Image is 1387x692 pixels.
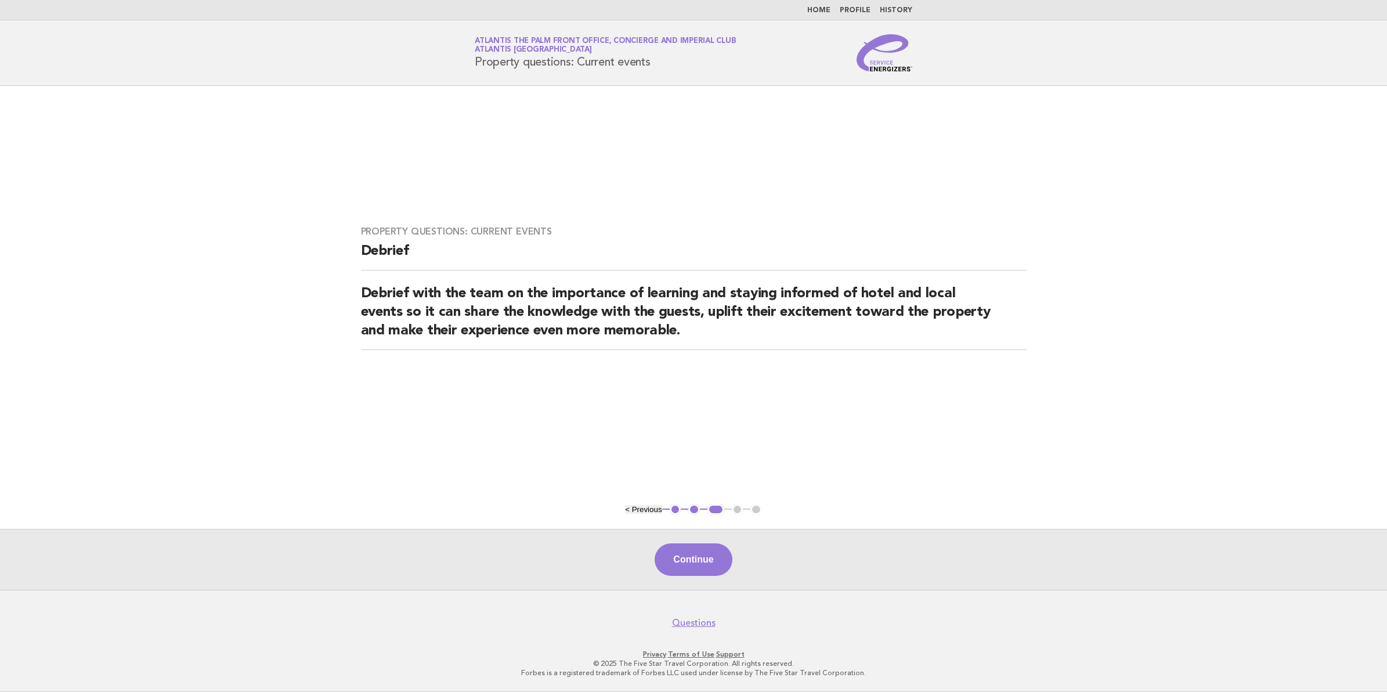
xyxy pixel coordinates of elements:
a: Terms of Use [668,650,714,658]
button: Continue [655,543,732,576]
span: Atlantis [GEOGRAPHIC_DATA] [475,46,592,54]
a: Questions [672,617,716,629]
h2: Debrief [361,242,1027,271]
button: 3 [707,504,724,516]
h3: Property questions: Current events [361,226,1027,237]
button: < Previous [625,505,662,514]
p: © 2025 The Five Star Travel Corporation. All rights reserved. [338,659,1049,668]
button: 2 [688,504,700,516]
img: Service Energizers [857,34,912,71]
h1: Property questions: Current events [475,38,736,68]
a: Privacy [643,650,666,658]
a: Profile [840,7,871,14]
p: · · [338,650,1049,659]
a: Home [807,7,830,14]
h2: Debrief with the team on the importance of learning and staying informed of hotel and local event... [361,284,1027,350]
a: History [880,7,912,14]
a: Support [716,650,745,658]
p: Forbes is a registered trademark of Forbes LLC used under license by The Five Star Travel Corpora... [338,668,1049,677]
button: 1 [670,504,681,516]
a: Atlantis The Palm Front Office, Concierge and Imperial ClubAtlantis [GEOGRAPHIC_DATA] [475,37,736,53]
